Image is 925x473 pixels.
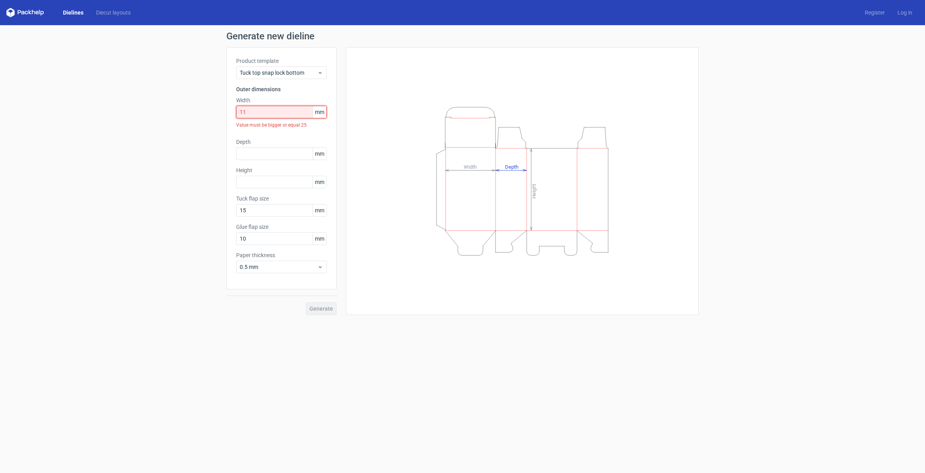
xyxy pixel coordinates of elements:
h3: Outer dimensions [236,85,327,93]
span: 0.5 mm [240,263,317,271]
h1: Generate new dieline [226,31,699,41]
span: Tuck top snap lock bottom [240,69,317,77]
tspan: Width [464,164,477,169]
label: Glue flap size [236,223,327,231]
span: mm [313,148,326,160]
label: Depth [236,138,327,146]
span: mm [313,233,326,245]
tspan: Height [531,184,537,198]
span: mm [313,176,326,188]
label: Width [236,96,327,104]
span: mm [313,106,326,118]
span: mm [313,204,326,216]
label: Paper thickness [236,251,327,259]
a: Diecut layouts [90,9,137,17]
label: Product template [236,57,327,65]
a: Dielines [57,9,90,17]
tspan: Depth [505,164,518,169]
div: Value must be bigger or equal 25 [236,118,327,132]
label: Height [236,166,327,174]
a: Register [858,9,891,17]
label: Tuck flap size [236,195,327,202]
a: Log in [891,9,919,17]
